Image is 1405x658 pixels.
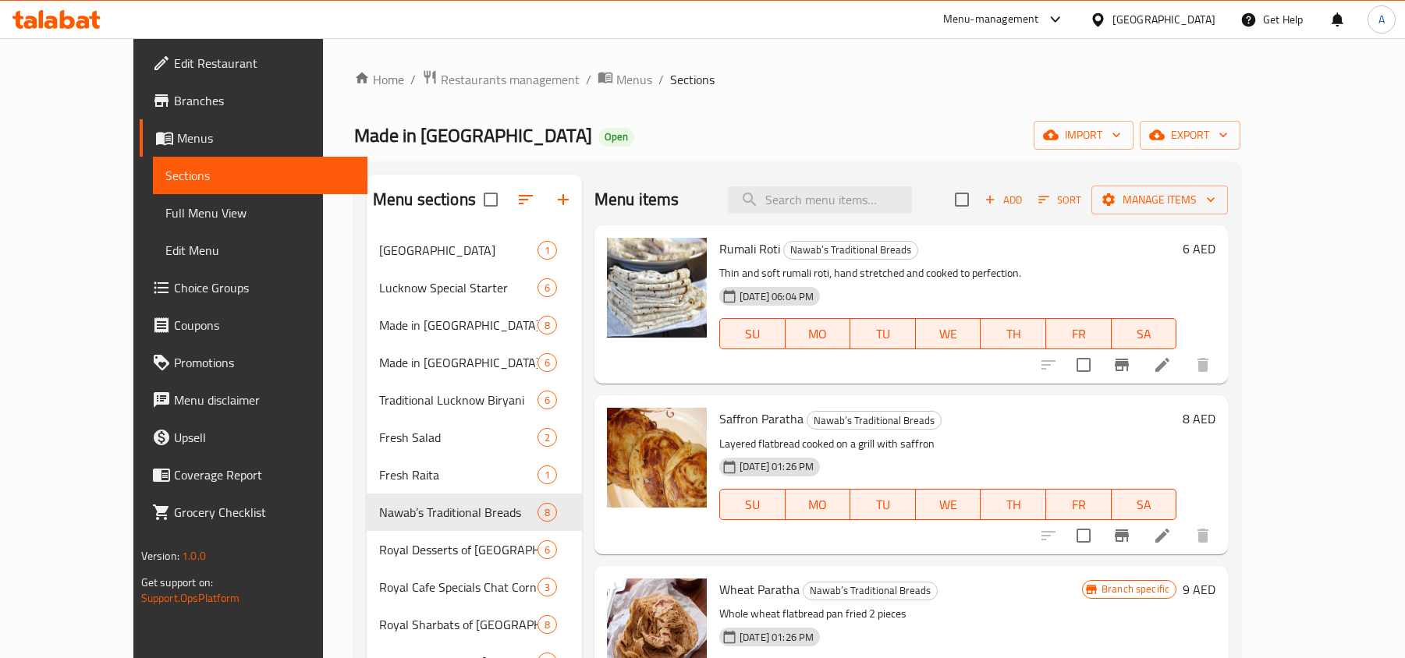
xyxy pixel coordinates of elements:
[946,183,978,216] span: Select section
[379,615,538,634] span: Royal Sharbats of [GEOGRAPHIC_DATA]
[1112,11,1215,28] div: [GEOGRAPHIC_DATA]
[354,70,404,89] a: Home
[607,238,707,338] img: Rumali Roti
[367,531,582,568] div: Royal Desserts of [GEOGRAPHIC_DATA]6
[1153,356,1172,374] a: Edit menu item
[538,543,556,557] span: 6
[379,578,538,596] div: Royal Cafe Specials Chat Corner
[987,493,1040,516] span: TH
[379,241,538,260] div: Lucknow Street Corner
[943,10,1039,29] div: Menu-management
[379,540,538,559] span: Royal Desserts of [GEOGRAPHIC_DATA]
[719,407,804,430] span: Saffron Paratha
[538,428,557,447] div: items
[719,237,780,260] span: Rumali Roti
[1140,121,1240,150] button: export
[410,70,416,89] li: /
[140,306,368,344] a: Coupons
[379,503,538,522] span: Nawab’s Traditional Breads
[165,166,356,185] span: Sections
[1118,323,1171,345] span: SA
[1184,346,1222,384] button: delete
[538,318,556,333] span: 8
[1046,318,1112,349] button: FR
[1052,493,1105,516] span: FR
[726,493,779,516] span: SU
[1067,348,1100,381] span: Select to update
[140,82,368,119] a: Branches
[586,70,591,89] li: /
[538,465,557,484] div: items
[850,489,916,520] button: TU
[379,465,538,484] span: Fresh Raita
[1067,519,1100,552] span: Select to update
[1183,578,1215,600] h6: 9 AED
[367,568,582,606] div: Royal Cafe Specials Chat Corner3
[978,188,1028,212] button: Add
[367,419,582,456] div: Fresh Salad2
[538,391,557,409] div: items
[538,241,557,260] div: items
[507,181,545,218] span: Sort sections
[922,323,975,345] span: WE
[857,323,910,345] span: TU
[153,232,368,269] a: Edit Menu
[140,269,368,306] a: Choice Groups
[174,91,356,110] span: Branches
[538,578,557,596] div: items
[978,188,1028,212] span: Add item
[1112,318,1177,349] button: SA
[538,393,556,408] span: 6
[616,70,652,89] span: Menus
[1091,186,1228,214] button: Manage items
[538,356,556,370] span: 6
[140,44,368,82] a: Edit Restaurant
[174,428,356,447] span: Upsell
[538,278,557,297] div: items
[538,540,557,559] div: items
[598,130,634,143] span: Open
[140,456,368,493] a: Coverage Report
[719,578,800,601] span: Wheat Paratha
[719,264,1176,283] p: Thin and soft rumali roti, hand stretched and cooked to perfection.
[367,456,582,493] div: Fresh Raita1
[1038,191,1081,209] span: Sort
[719,604,1082,624] p: Whole wheat flatbread pan fried 2 pieces
[1046,489,1112,520] button: FR
[607,408,707,508] img: Saffron Paratha
[538,353,557,372] div: items
[174,316,356,334] span: Coupons
[182,546,206,566] span: 1.0.0
[153,157,368,194] a: Sections
[538,430,556,445] span: 2
[538,617,556,632] span: 8
[538,468,556,483] span: 1
[354,118,592,153] span: Made in [GEOGRAPHIC_DATA]
[1118,493,1171,516] span: SA
[354,69,1240,90] nav: breadcrumb
[140,493,368,531] a: Grocery Checklist
[174,278,356,297] span: Choice Groups
[422,69,580,90] a: Restaurants management
[1034,188,1085,212] button: Sort
[981,318,1046,349] button: TH
[981,489,1046,520] button: TH
[379,428,538,447] span: Fresh Salad
[153,194,368,232] a: Full Menu View
[594,188,679,211] h2: Menu items
[379,540,538,559] div: Royal Desserts of Lucknow
[1052,323,1105,345] span: FR
[786,318,851,349] button: MO
[367,493,582,531] div: Nawab’s Traditional Breads8
[733,459,820,474] span: [DATE] 01:26 PM
[719,434,1176,454] p: Layered flatbread cooked on a grill with saffron
[379,241,538,260] span: [GEOGRAPHIC_DATA]
[804,582,937,600] span: Nawab’s Traditional Breads
[982,191,1024,209] span: Add
[379,391,538,409] span: Traditional Lucknow Biryani
[1028,188,1091,212] span: Sort items
[140,344,368,381] a: Promotions
[1183,408,1215,430] h6: 8 AED
[598,69,652,90] a: Menus
[367,269,582,306] div: Lucknow Special Starter6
